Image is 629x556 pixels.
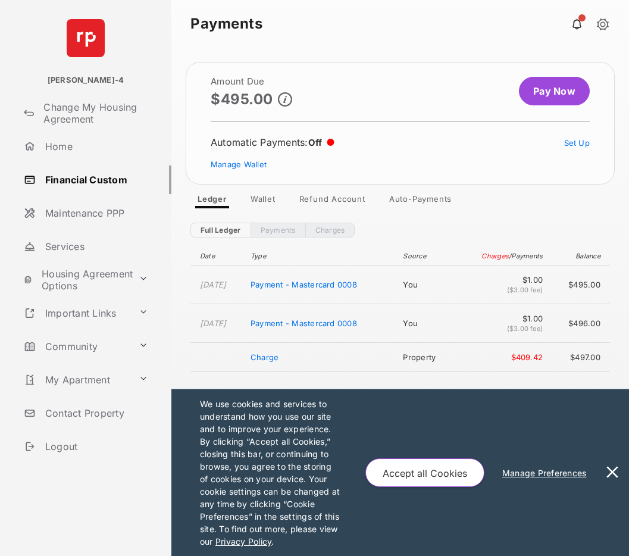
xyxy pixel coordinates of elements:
[397,304,455,343] td: You
[397,265,455,304] td: You
[67,19,105,57] img: svg+xml;base64,PHN2ZyB4bWxucz0iaHR0cDovL3d3dy53My5vcmcvMjAwMC9zdmciIHdpZHRoPSI2NCIgaGVpZ2h0PSI2NC...
[564,138,590,148] a: Set Up
[211,136,334,148] div: Automatic Payments :
[245,247,398,265] th: Type
[211,77,292,86] h2: Amount Due
[481,252,509,260] span: Charges
[251,318,357,328] span: Payment - Mastercard 0008
[19,199,171,227] a: Maintenance PPP
[380,194,461,208] a: Auto-Payments
[19,265,134,294] a: Housing Agreement Options
[461,352,543,362] span: $409.42
[190,223,251,238] a: Full Ledger
[549,343,610,372] td: $497.00
[200,318,227,328] time: [DATE]
[211,91,273,107] p: $495.00
[509,252,543,260] span: / Payments
[215,536,271,546] u: Privacy Policy
[19,99,171,127] a: Change My Housing Agreement
[241,194,285,208] a: Wallet
[19,299,134,327] a: Important Links
[200,398,340,548] p: We use cookies and services to understand how you use our site and to improve your experience. By...
[397,343,455,372] td: Property
[507,286,543,294] span: ($3.00 fee)
[365,458,484,487] button: Accept all Cookies
[502,468,592,478] u: Manage Preferences
[211,160,267,169] a: Manage Wallet
[19,132,171,161] a: Home
[549,304,610,343] td: $496.00
[251,223,305,238] a: Payments
[251,352,279,362] span: Charge
[48,74,124,86] p: [PERSON_NAME]-4
[19,332,134,361] a: Community
[251,280,357,289] span: Payment - Mastercard 0008
[19,432,171,461] a: Logout
[190,17,262,31] strong: Payments
[507,324,543,333] span: ($3.00 fee)
[397,247,455,265] th: Source
[461,314,543,323] span: $1.00
[188,194,236,208] a: Ledger
[308,137,323,148] span: Off
[290,194,375,208] a: Refund Account
[549,265,610,304] td: $495.00
[190,247,245,265] th: Date
[305,223,355,238] a: Charges
[200,280,227,289] time: [DATE]
[19,399,171,427] a: Contact Property
[461,275,543,285] span: $1.00
[19,232,171,261] a: Services
[549,247,610,265] th: Balance
[19,165,171,194] a: Financial Custom
[19,366,134,394] a: My Apartment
